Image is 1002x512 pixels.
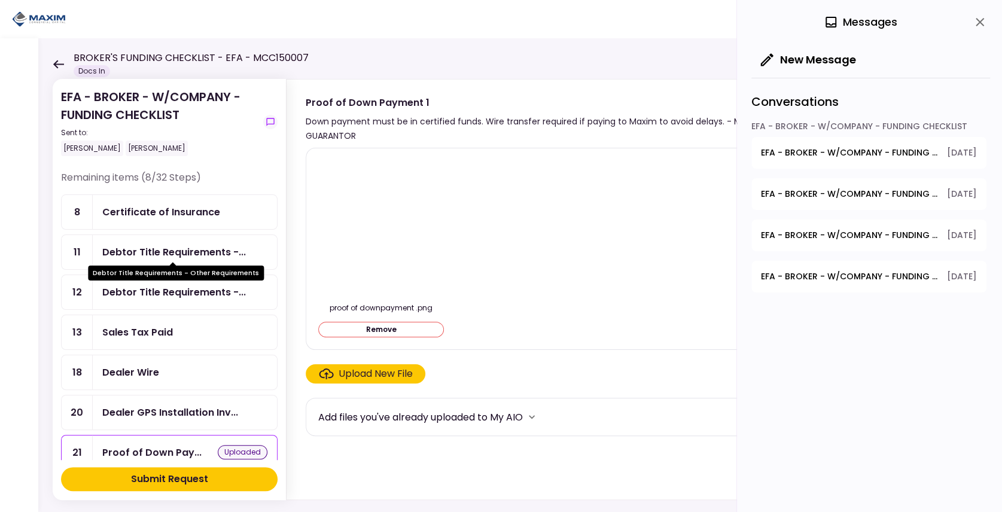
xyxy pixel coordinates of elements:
[947,229,977,242] span: [DATE]
[947,147,977,159] span: [DATE]
[306,95,882,110] div: Proof of Down Payment 1
[102,285,246,300] div: Debtor Title Requirements - Proof of IRP or Exemption
[62,235,93,269] div: 11
[61,355,278,390] a: 18Dealer Wire
[62,275,93,309] div: 12
[12,10,66,28] img: Partner icon
[751,261,986,292] button: open-conversation
[102,405,238,420] div: Dealer GPS Installation Invoice
[61,435,278,470] a: 21Proof of Down Payment 1uploaded
[306,364,425,383] span: Click here to upload the required document
[102,365,159,380] div: Dealer Wire
[523,408,541,426] button: more
[61,194,278,230] a: 8Certificate of Insurance
[102,205,220,220] div: Certificate of Insurance
[61,275,278,310] a: 12Debtor Title Requirements - Proof of IRP or Exemption
[286,79,978,500] div: Proof of Down Payment 1Down payment must be in certified funds. Wire transfer required if paying ...
[131,472,208,486] div: Submit Request
[61,170,278,194] div: Remaining items (8/32 Steps)
[751,78,990,120] div: Conversations
[761,147,939,159] span: EFA - BROKER - W/COMPANY - FUNDING CHECKLIST - Dealer GPS Installation Invoice
[218,445,267,459] div: uploaded
[263,115,278,129] button: show-messages
[102,325,173,340] div: Sales Tax Paid
[751,137,986,169] button: open-conversation
[318,322,444,337] button: Remove
[306,114,882,143] div: Down payment must be in certified funds. Wire transfer required if paying to Maxim to avoid delay...
[947,188,977,200] span: [DATE]
[102,245,246,260] div: Debtor Title Requirements - Other Requirements
[61,395,278,430] a: 20Dealer GPS Installation Invoice
[947,270,977,283] span: [DATE]
[61,467,278,491] button: Submit Request
[62,355,93,389] div: 18
[751,220,986,251] button: open-conversation
[61,141,123,156] div: [PERSON_NAME]
[761,270,939,283] span: EFA - BROKER - W/COMPANY - FUNDING CHECKLIST - POA - Original POA (not CA or [GEOGRAPHIC_DATA])
[88,266,264,281] div: Debtor Title Requirements - Other Requirements
[102,445,202,460] div: Proof of Down Payment 1
[318,410,523,425] div: Add files you've already uploaded to My AIO
[74,51,309,65] h1: BROKER'S FUNDING CHECKLIST - EFA - MCC150007
[61,88,258,156] div: EFA - BROKER - W/COMPANY - FUNDING CHECKLIST
[61,315,278,350] a: 13Sales Tax Paid
[751,178,986,210] button: open-conversation
[751,120,986,137] div: EFA - BROKER - W/COMPANY - FUNDING CHECKLIST
[62,435,93,470] div: 21
[62,195,93,229] div: 8
[761,229,939,242] span: EFA - BROKER - W/COMPANY - FUNDING CHECKLIST
[761,188,939,200] span: EFA - BROKER - W/COMPANY - FUNDING CHECKLIST - Title Application
[824,13,897,31] div: Messages
[339,367,413,381] div: Upload New File
[61,234,278,270] a: 11Debtor Title Requirements - Other Requirements
[62,315,93,349] div: 13
[970,12,990,32] button: close
[751,44,866,75] button: New Message
[74,65,110,77] div: Docs In
[62,395,93,429] div: 20
[318,303,444,313] div: proof of downpayment .png
[126,141,188,156] div: [PERSON_NAME]
[61,127,258,138] div: Sent to:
